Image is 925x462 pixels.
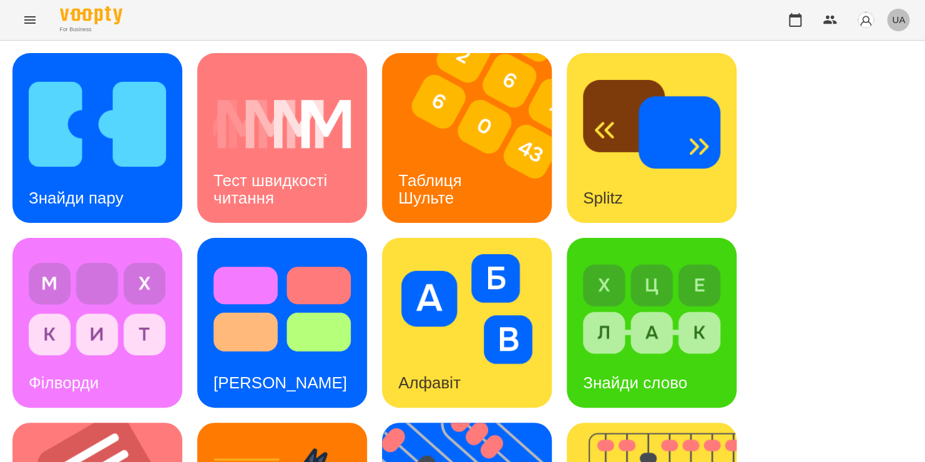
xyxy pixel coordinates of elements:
[12,238,182,408] a: ФілвордиФілворди
[382,53,567,223] img: Таблиця Шульте
[213,373,347,392] h3: [PERSON_NAME]
[583,254,720,364] img: Знайди слово
[29,254,166,364] img: Філворди
[583,373,687,392] h3: Знайди слово
[887,8,910,31] button: UA
[29,189,124,207] h3: Знайди пару
[29,373,99,392] h3: Філворди
[398,373,461,392] h3: Алфавіт
[583,189,623,207] h3: Splitz
[213,254,351,364] img: Тест Струпа
[197,53,367,223] a: Тест швидкості читанняТест швидкості читання
[567,238,737,408] a: Знайди словоЗнайди слово
[382,238,552,408] a: АлфавітАлфавіт
[60,6,122,24] img: Voopty Logo
[15,5,45,35] button: Menu
[197,238,367,408] a: Тест Струпа[PERSON_NAME]
[213,171,331,207] h3: Тест швидкості читання
[892,13,905,26] span: UA
[857,11,874,29] img: avatar_s.png
[398,254,536,364] img: Алфавіт
[382,53,552,223] a: Таблиця ШультеТаблиця Шульте
[567,53,737,223] a: SplitzSplitz
[583,69,720,179] img: Splitz
[213,69,351,179] img: Тест швидкості читання
[12,53,182,223] a: Знайди паруЗнайди пару
[398,171,466,207] h3: Таблиця Шульте
[60,26,122,34] span: For Business
[29,69,166,179] img: Знайди пару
